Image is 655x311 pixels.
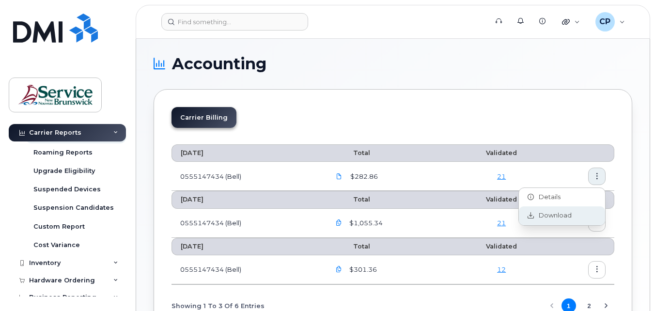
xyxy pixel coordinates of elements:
a: PDF_555147434_008_0000000000.pdf [330,168,348,185]
th: [DATE] [172,144,321,162]
span: Total [330,243,370,250]
th: Validated [455,191,548,208]
td: 0555147434 (Bell) [172,162,321,191]
span: Download [534,211,572,220]
a: 12 [497,265,506,273]
span: $1,055.34 [347,218,383,228]
span: $282.86 [348,172,378,181]
th: Validated [455,144,548,162]
span: Total [330,196,370,203]
th: [DATE] [172,238,321,255]
td: 0555147434 (Bell) [172,255,321,284]
td: 0555147434 (Bell) [172,209,321,238]
span: $301.36 [347,265,377,274]
a: 21 [497,219,506,227]
span: Total [330,149,370,156]
a: 21 [497,172,506,180]
span: Details [534,193,561,202]
th: [DATE] [172,191,321,208]
span: Accounting [172,57,266,71]
th: Validated [455,238,548,255]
